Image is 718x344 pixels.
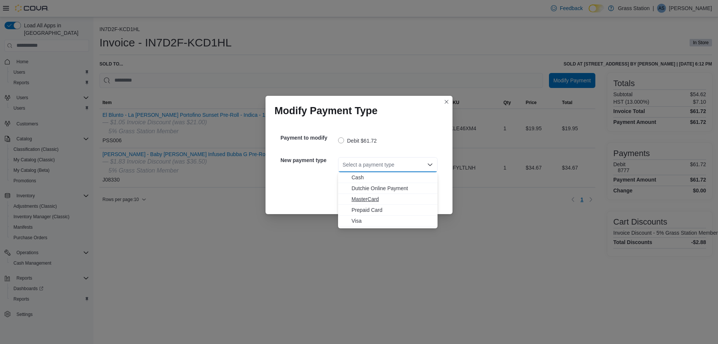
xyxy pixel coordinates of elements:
label: Debit $61.72 [338,136,377,145]
h5: New payment type [280,153,337,168]
span: Cash [352,174,433,181]
div: Choose from the following options [338,172,438,226]
button: Cash [338,172,438,183]
span: MasterCard [352,195,433,203]
button: MasterCard [338,194,438,205]
button: Visa [338,216,438,226]
span: Dutchie Online Payment [352,185,433,192]
button: Prepaid Card [338,205,438,216]
button: Close list of options [427,162,433,168]
h5: Payment to modify [280,130,337,145]
span: Prepaid Card [352,206,433,214]
button: Dutchie Online Payment [338,183,438,194]
button: Closes this modal window [442,97,451,106]
span: Visa [352,217,433,225]
h1: Modify Payment Type [274,105,378,117]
